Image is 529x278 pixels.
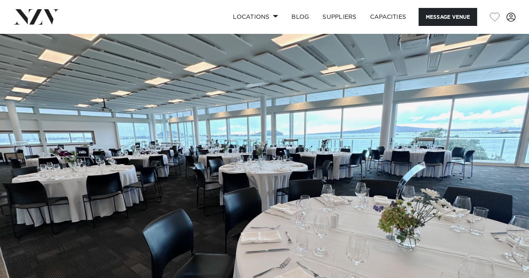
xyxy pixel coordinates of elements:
button: Message Venue [419,8,477,26]
a: Capacities [363,8,413,26]
img: nzv-logo.png [13,9,59,24]
a: BLOG [285,8,316,26]
a: SUPPLIERS [316,8,363,26]
a: Locations [226,8,285,26]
